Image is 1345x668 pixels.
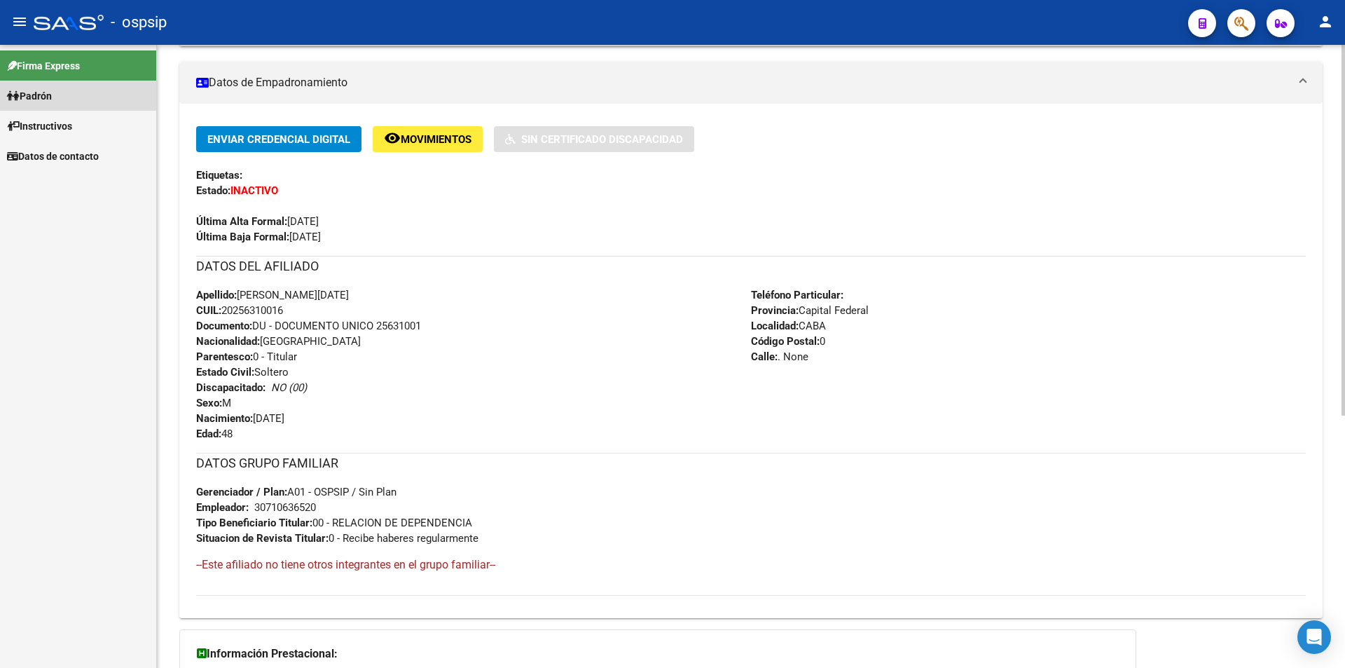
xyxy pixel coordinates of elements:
span: Padrón [7,88,52,104]
h3: DATOS DEL AFILIADO [196,257,1306,276]
span: [PERSON_NAME][DATE] [196,289,349,301]
h4: --Este afiliado no tiene otros integrantes en el grupo familiar-- [196,557,1306,573]
strong: Etiquetas: [196,169,242,182]
strong: CUIL: [196,304,221,317]
strong: Tipo Beneficiario Titular: [196,517,312,529]
strong: Parentesco: [196,350,253,363]
span: 0 - Titular [196,350,297,363]
div: Datos de Empadronamiento [179,104,1323,618]
span: 0 [751,335,825,348]
span: [DATE] [196,215,319,228]
span: . None [751,350,808,363]
strong: Discapacitado: [196,381,265,394]
h3: Información Prestacional: [197,644,1119,664]
button: Enviar Credencial Digital [196,126,361,152]
span: 48 [196,428,233,440]
strong: Teléfono Particular: [751,289,843,301]
span: Enviar Credencial Digital [207,133,350,146]
mat-icon: remove_red_eye [384,130,401,146]
span: 0 - Recibe haberes regularmente [196,532,478,545]
strong: Sexo: [196,397,222,409]
strong: Última Baja Formal: [196,231,289,243]
span: Soltero [196,366,289,379]
i: NO (00) [271,381,307,394]
span: Sin Certificado Discapacidad [521,133,683,146]
strong: INACTIVO [230,184,278,197]
span: Movimientos [401,133,471,146]
span: Datos de contacto [7,149,99,164]
span: 00 - RELACION DE DEPENDENCIA [196,517,472,529]
strong: Nacionalidad: [196,335,260,348]
span: Instructivos [7,118,72,134]
strong: Edad: [196,428,221,440]
span: [DATE] [196,412,284,425]
span: Firma Express [7,58,80,74]
strong: Código Postal: [751,335,820,348]
h3: DATOS GRUPO FAMILIAR [196,454,1306,473]
strong: Calle: [751,350,778,363]
strong: Nacimiento: [196,412,253,425]
span: [GEOGRAPHIC_DATA] [196,335,361,348]
strong: Empleador: [196,501,249,514]
span: CABA [751,320,826,332]
span: M [196,397,231,409]
button: Sin Certificado Discapacidad [494,126,694,152]
span: A01 - OSPSIP / Sin Plan [196,486,396,498]
mat-icon: person [1317,13,1334,30]
strong: Situacion de Revista Titular: [196,532,329,545]
strong: Apellido: [196,289,237,301]
mat-icon: menu [11,13,28,30]
span: - ospsip [111,7,167,38]
span: 20256310016 [196,304,283,317]
div: 30710636520 [254,500,316,515]
strong: Última Alta Formal: [196,215,287,228]
div: Open Intercom Messenger [1297,620,1331,654]
strong: Estado: [196,184,230,197]
mat-expansion-panel-header: Datos de Empadronamiento [179,62,1323,104]
button: Movimientos [373,126,483,152]
strong: Documento: [196,320,252,332]
span: [DATE] [196,231,321,243]
mat-panel-title: Datos de Empadronamiento [196,75,1289,90]
strong: Provincia: [751,304,799,317]
span: DU - DOCUMENTO UNICO 25631001 [196,320,421,332]
strong: Gerenciador / Plan: [196,486,287,498]
span: Capital Federal [751,304,869,317]
strong: Estado Civil: [196,366,254,379]
strong: Localidad: [751,320,799,332]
